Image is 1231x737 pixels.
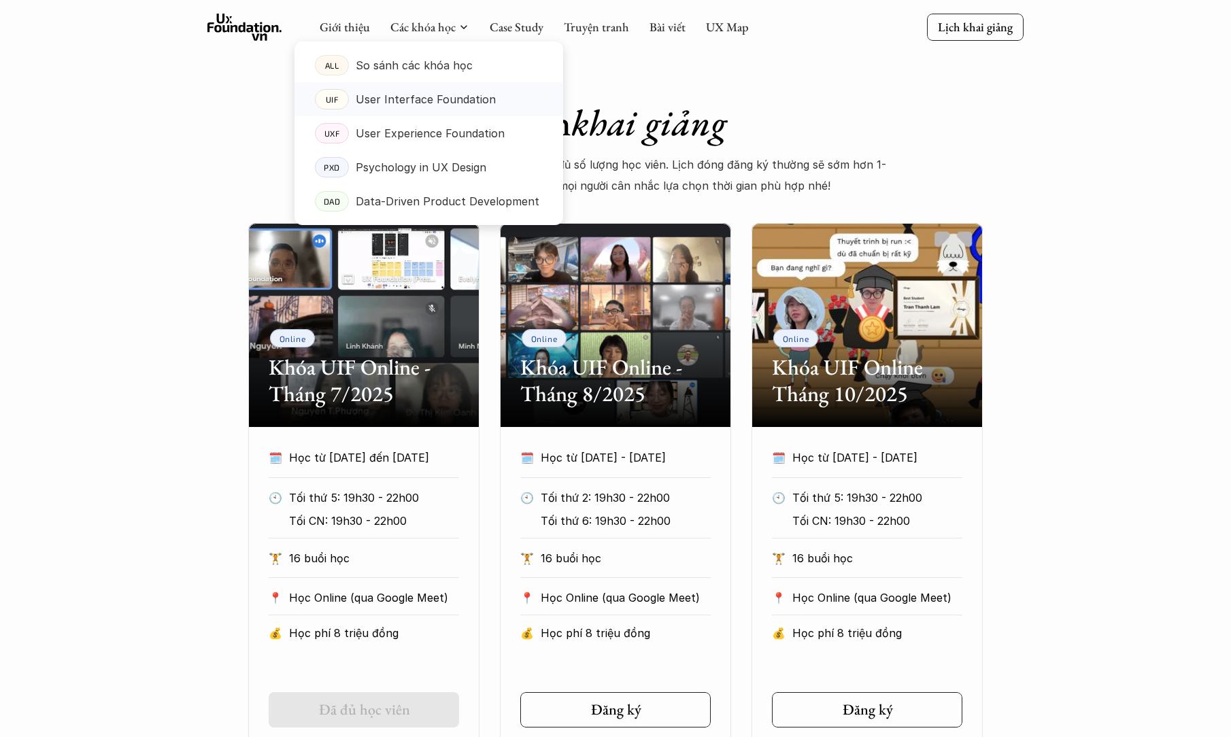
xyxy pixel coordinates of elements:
p: Tối CN: 19h30 - 22h00 [792,511,982,531]
p: Tối thứ 5: 19h30 - 22h00 [289,487,479,508]
p: Tối CN: 19h30 - 22h00 [289,511,479,531]
a: Đăng ký [772,692,962,727]
p: UXF [324,128,340,138]
a: UIFUser Interface Foundation [294,82,563,116]
h5: Đã đủ học viên [319,701,410,719]
p: So sánh các khóa học [356,55,473,75]
p: DAD [324,196,341,206]
p: Online [531,334,558,343]
h2: Khóa UIF Online - Tháng 8/2025 [520,354,711,407]
h1: Lịch [343,101,888,145]
p: 🗓️ [520,447,534,468]
p: Tối thứ 6: 19h30 - 22h00 [541,511,730,531]
p: 📍 [520,592,534,604]
p: Học phí 8 triệu đồng [289,623,459,643]
p: Lịch khai giảng [938,19,1013,35]
h2: Khóa UIF Online - Tháng 7/2025 [269,354,459,407]
p: Học từ [DATE] đến [DATE] [289,447,459,468]
a: Case Study [490,19,543,35]
p: 16 buổi học [289,548,459,568]
p: Form đăng ký sẽ được đóng tự động khi đủ số lượng học viên. Lịch đóng đăng ký thường sẽ sớm hơn 1... [343,154,888,196]
p: Psychology in UX Design [356,157,486,177]
p: Online [280,334,306,343]
a: Giới thiệu [320,19,370,35]
p: 🗓️ [269,447,282,468]
a: Truyện tranh [564,19,629,35]
p: Học từ [DATE] - [DATE] [541,447,711,468]
p: 🏋️ [772,548,786,568]
p: 🕙 [269,487,282,508]
h5: Đăng ký [591,701,641,719]
h2: Khóa UIF Online Tháng 10/2025 [772,354,962,407]
p: 🗓️ [772,447,786,468]
p: Tối thứ 5: 19h30 - 22h00 [792,487,982,508]
em: khai giảng [571,99,726,146]
p: 🕙 [520,487,534,508]
p: 🏋️ [520,548,534,568]
p: 💰 [520,623,534,643]
p: 💰 [269,623,282,643]
a: UXFUser Experience Foundation [294,116,563,150]
a: Lịch khai giảng [927,14,1024,40]
p: 📍 [772,592,786,604]
a: DADData-Driven Product Development [294,184,563,218]
p: UIF [326,95,339,104]
p: 💰 [772,623,786,643]
p: 🏋️ [269,548,282,568]
p: Học Online (qua Google Meet) [792,587,962,608]
p: 📍 [269,592,282,604]
p: Học Online (qua Google Meet) [541,587,711,608]
a: Đăng ký [520,692,711,727]
a: UX Map [706,19,749,35]
a: Bài viết [650,19,686,35]
a: ALLSo sánh các khóa học [294,48,563,82]
p: 16 buổi học [541,548,711,568]
p: ALL [325,61,339,70]
p: Học phí 8 triệu đồng [541,623,711,643]
h5: Đăng ký [843,701,893,719]
p: Học từ [DATE] - [DATE] [792,447,962,468]
p: Online [783,334,809,343]
a: Các khóa học [390,19,456,35]
p: PXD [324,162,340,172]
p: Data-Driven Product Development [356,191,539,211]
p: User Experience Foundation [356,123,505,143]
p: Học Online (qua Google Meet) [289,587,459,608]
p: 🕙 [772,487,786,508]
p: Tối thứ 2: 19h30 - 22h00 [541,487,730,508]
a: PXDPsychology in UX Design [294,150,563,184]
p: 16 buổi học [792,548,962,568]
p: User Interface Foundation [356,89,496,109]
p: Học phí 8 triệu đồng [792,623,962,643]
